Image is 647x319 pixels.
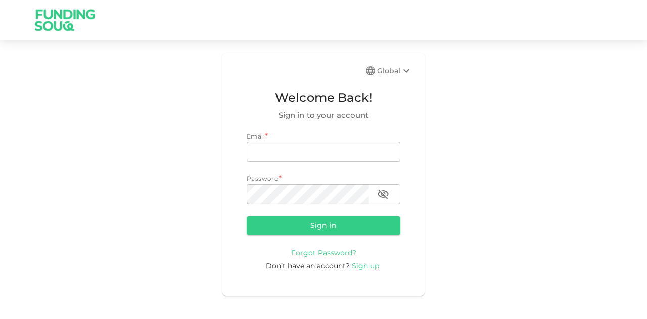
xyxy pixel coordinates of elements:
button: Sign in [247,216,400,235]
input: password [247,184,369,204]
span: Sign in to your account [247,109,400,121]
span: Password [247,175,279,183]
div: Global [377,65,412,77]
input: email [247,142,400,162]
span: Email [247,132,265,140]
span: Welcome Back! [247,88,400,107]
a: Forgot Password? [291,248,356,257]
span: Sign up [352,261,379,270]
span: Don’t have an account? [266,261,350,270]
